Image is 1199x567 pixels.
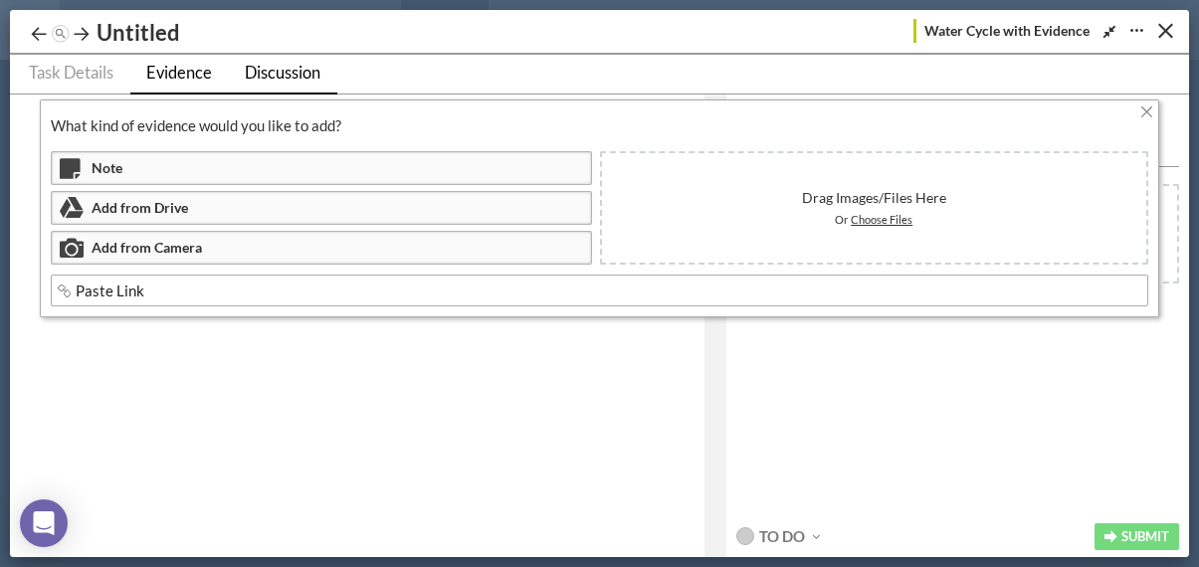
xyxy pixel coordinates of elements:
[229,55,337,94] a: Discussion
[1064,20,1124,43] button: Expand/Shrink
[92,17,185,48] div: Untitled
[60,196,188,220] button: Add from Drive
[92,199,188,217] span: Add from Drive
[51,115,1148,136] div: What kind of evidence would you like to add?
[1095,523,1179,550] button: Submit
[60,236,202,260] button: Add from Camera
[130,55,229,94] a: Evidence
[146,63,212,83] span: Evidence
[92,239,202,257] span: Add from Camera
[245,63,320,83] span: Discussion
[51,25,71,45] img: jump-nav
[759,527,805,546] span: To Do
[51,275,1148,306] input: Paste Link
[736,524,828,546] button: To Do
[1150,15,1181,46] button: Close
[924,20,1090,41] span: Water Cycle with Evidence
[20,499,68,547] div: Open Intercom Messenger
[92,159,122,177] span: Note
[60,156,122,180] button: Note
[913,19,1090,43] a: Water Cycle with Evidence
[29,63,113,83] span: Task Details
[9,55,130,93] a: Task Details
